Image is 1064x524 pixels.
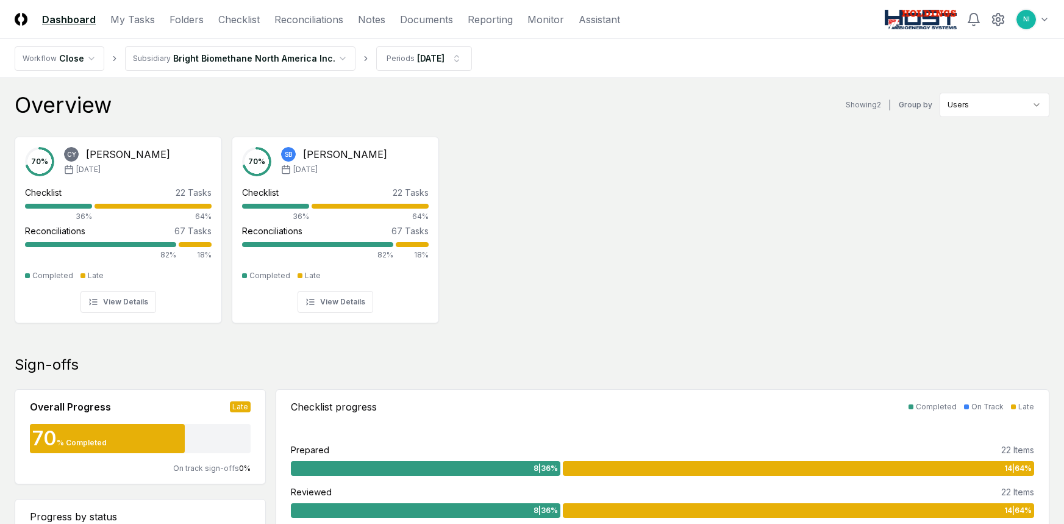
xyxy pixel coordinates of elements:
[88,270,104,281] div: Late
[376,46,472,71] button: Periods[DATE]
[176,186,212,199] div: 22 Tasks
[15,355,1049,375] div: Sign-offs
[468,12,513,27] a: Reporting
[179,249,212,260] div: 18%
[391,224,429,237] div: 67 Tasks
[579,12,620,27] a: Assistant
[393,186,429,199] div: 22 Tasks
[285,150,292,159] span: SB
[242,211,309,222] div: 36%
[80,291,156,313] button: View Details
[534,505,558,516] span: 8 | 36 %
[358,12,385,27] a: Notes
[95,211,212,222] div: 64%
[298,291,373,313] button: View Details
[23,53,57,64] div: Workflow
[30,509,251,524] div: Progress by status
[232,127,439,323] a: 70%SB[PERSON_NAME][DATE]Checklist22 Tasks36%64%Reconciliations67 Tasks82%18%CompletedLateView Det...
[25,186,62,199] div: Checklist
[218,12,260,27] a: Checklist
[888,99,891,112] div: |
[291,486,332,498] div: Reviewed
[1018,401,1034,412] div: Late
[1004,463,1032,474] span: 14 | 64 %
[400,12,453,27] a: Documents
[57,437,107,448] div: % Completed
[32,270,73,281] div: Completed
[249,270,290,281] div: Completed
[885,10,957,29] img: Host NA Holdings logo
[417,52,445,65] div: [DATE]
[303,147,387,162] div: [PERSON_NAME]
[86,147,170,162] div: [PERSON_NAME]
[1004,505,1032,516] span: 14 | 64 %
[1023,15,1030,24] span: NI
[274,12,343,27] a: Reconciliations
[312,211,429,222] div: 64%
[76,164,101,175] span: [DATE]
[15,93,112,117] div: Overview
[230,401,251,412] div: Late
[15,127,222,323] a: 70%CY[PERSON_NAME][DATE]Checklist22 Tasks36%64%Reconciliations67 Tasks82%18%CompletedLateView Det...
[42,12,96,27] a: Dashboard
[291,400,377,414] div: Checklist progress
[846,99,881,110] div: Showing 2
[242,224,302,237] div: Reconciliations
[916,401,957,412] div: Completed
[1001,443,1034,456] div: 22 Items
[30,429,57,448] div: 70
[239,464,251,473] span: 0 %
[387,53,415,64] div: Periods
[291,443,329,456] div: Prepared
[170,12,204,27] a: Folders
[174,224,212,237] div: 67 Tasks
[25,249,176,260] div: 82%
[305,270,321,281] div: Late
[25,211,92,222] div: 36%
[899,101,932,109] label: Group by
[242,249,393,260] div: 82%
[534,463,558,474] span: 8 | 36 %
[15,46,472,71] nav: breadcrumb
[67,150,76,159] span: CY
[1001,486,1034,498] div: 22 Items
[133,53,171,64] div: Subsidiary
[110,12,155,27] a: My Tasks
[30,400,111,414] div: Overall Progress
[25,224,85,237] div: Reconciliations
[173,464,239,473] span: On track sign-offs
[293,164,318,175] span: [DATE]
[527,12,564,27] a: Monitor
[971,401,1004,412] div: On Track
[1015,9,1037,31] button: NI
[396,249,429,260] div: 18%
[15,13,27,26] img: Logo
[242,186,279,199] div: Checklist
